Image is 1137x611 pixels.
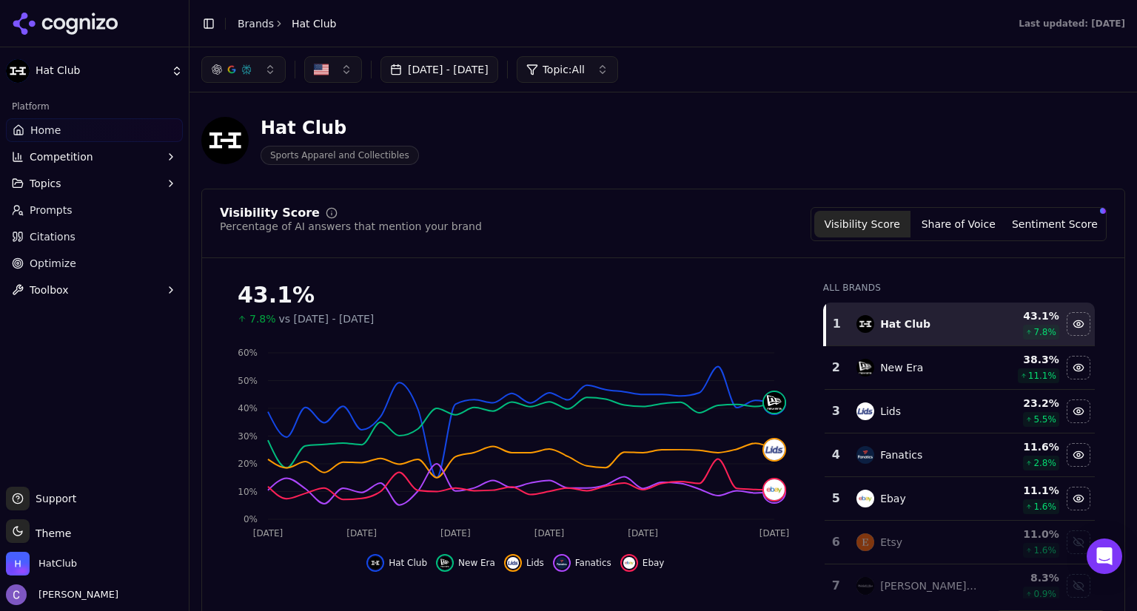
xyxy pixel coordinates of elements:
span: vs [DATE] - [DATE] [279,311,375,326]
span: Support [30,491,76,506]
img: fanatics [856,446,874,464]
span: 2.8 % [1033,457,1056,469]
button: Hide new era data [1067,356,1090,379]
img: Hat Club [201,117,249,164]
div: 1 [832,315,842,333]
tr: 5ebayEbay11.1%1.6%Hide ebay data [825,477,1095,521]
img: fanatics [556,557,568,569]
span: Home [30,123,61,138]
tspan: [DATE] [759,528,790,539]
tr: 4fanaticsFanatics11.6%2.8%Hide fanatics data [825,433,1095,477]
tspan: 50% [238,376,258,386]
span: 1.6 % [1033,501,1056,513]
div: Lids [880,404,901,419]
div: New Era [880,360,923,375]
div: 7 [831,577,842,595]
tspan: [DATE] [440,528,471,539]
button: Hide fanatics data [553,554,611,572]
span: Optimize [30,256,76,271]
div: 43.1% [238,282,794,308]
div: [PERSON_NAME] & [PERSON_NAME] [880,578,979,593]
div: Percentage of AI answers that mention your brand [220,219,482,234]
span: HatClub [38,557,77,570]
button: Hide hat club data [1067,312,1090,336]
span: Ebay [643,557,665,569]
button: Hide lids data [504,554,544,572]
tspan: 40% [238,403,258,413]
div: Platform [6,95,183,118]
button: Hide fanatics data [1067,443,1090,467]
button: Hide lids data [1067,399,1090,423]
div: Last updated: [DATE] [1019,18,1125,30]
img: lids [507,557,519,569]
div: Etsy [880,535,902,550]
div: 38.3 % [990,352,1059,367]
span: Lids [526,557,544,569]
div: 23.2 % [990,396,1059,411]
img: ebay [856,490,874,507]
span: Topic: All [543,62,585,77]
button: Open user button [6,584,118,605]
button: Show mitchell & ness data [1067,574,1090,598]
img: new era [856,359,874,377]
div: 11.6 % [990,439,1059,454]
tspan: [DATE] [534,528,565,539]
div: 5 [831,490,842,507]
img: new era [439,557,451,569]
button: Hide ebay data [1067,487,1090,510]
span: Citations [30,229,76,244]
button: Hide new era data [436,554,495,572]
a: Home [6,118,183,142]
span: 11.1 % [1028,370,1056,382]
button: Hide ebay data [620,554,665,572]
button: Topics [6,172,183,195]
div: Visibility Score [220,207,320,219]
div: Hat Club [880,317,930,331]
img: etsy [856,533,874,551]
img: Chris Hayes [6,584,27,605]
a: Brands [238,18,274,30]
img: mitchell & ness [856,577,874,595]
img: HatClub [6,552,30,575]
tspan: 60% [238,348,258,358]
div: 3 [831,402,842,420]
img: ebay [764,479,785,500]
img: ebay [623,557,635,569]
a: Optimize [6,252,183,275]
div: 43.1 % [990,308,1059,323]
button: Open organization switcher [6,552,77,575]
img: Hat Club [6,59,30,83]
img: lids [856,402,874,420]
div: 4 [831,446,842,464]
span: Prompts [30,203,73,217]
div: 11.1 % [990,483,1059,498]
span: Hat Club [292,16,336,31]
tr: 2new eraNew Era38.3%11.1%Hide new era data [825,346,1095,390]
img: hat club [369,557,381,569]
span: Sports Apparel and Collectibles [261,146,419,165]
tspan: 0% [244,514,258,524]
div: 8.3 % [990,570,1059,585]
span: Theme [30,527,71,539]
button: Visibility Score [814,211,910,237]
div: 6 [831,533,842,551]
tr: 1hat clubHat Club43.1%7.8%Hide hat club data [825,303,1095,346]
span: 7.8 % [1033,326,1056,338]
div: 2 [831,359,842,377]
button: Competition [6,145,183,169]
tr: 7mitchell & ness[PERSON_NAME] & [PERSON_NAME]8.3%0.9%Show mitchell & ness data [825,564,1095,608]
tspan: [DATE] [346,528,377,539]
nav: breadcrumb [238,16,336,31]
div: Hat Club [261,116,419,140]
span: [PERSON_NAME] [33,588,118,601]
img: lids [764,439,785,460]
button: Sentiment Score [1007,211,1103,237]
img: new era [764,392,785,413]
div: Open Intercom Messenger [1087,539,1122,574]
tspan: 30% [238,431,258,442]
button: Share of Voice [910,211,1007,237]
span: Competition [30,149,93,164]
button: Hide hat club data [366,554,427,572]
button: Show etsy data [1067,530,1090,554]
span: Hat Club [36,64,165,78]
